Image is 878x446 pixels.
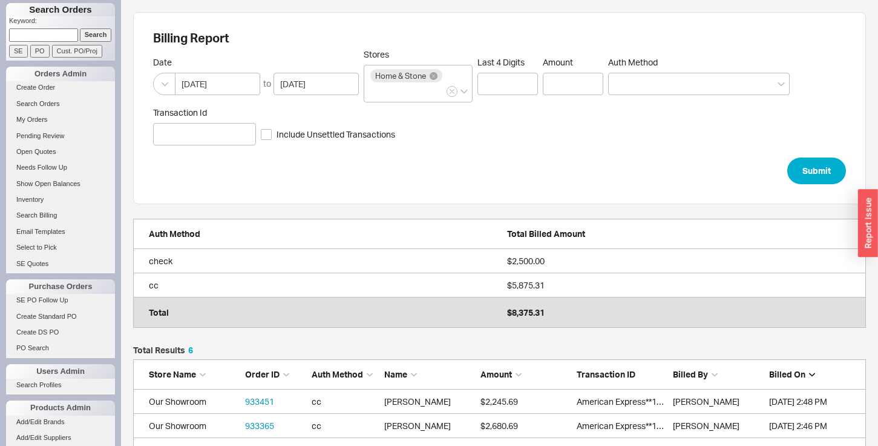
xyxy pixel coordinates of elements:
div: Name [384,368,474,381]
span: Billed By [673,369,708,379]
a: Search Billing [6,209,115,222]
div: Orders Admin [6,67,115,81]
span: Date [153,57,359,68]
input: Transaction Id [153,123,256,145]
span: $8,375.31 [507,307,545,318]
a: PO Search [6,342,115,354]
div: American Express**1004 [577,396,667,408]
span: Auth Method [312,369,363,379]
span: Amount [543,57,603,68]
input: SE [9,45,28,58]
div: Users Admin [6,364,115,379]
a: Open Quotes [6,145,115,158]
span: 6 [188,345,193,355]
button: Submit [787,158,846,184]
div: Our Showroom [149,396,239,408]
span: Auth Method [608,57,658,67]
span: Order ID [245,369,280,379]
div: cc [312,420,378,432]
div: Store Name [149,368,239,381]
span: Amount [480,369,512,379]
a: Create Standard PO [6,310,115,323]
span: Billed On [769,369,805,379]
div: Amar Prashad [673,420,763,432]
span: Name [384,369,407,379]
span: $2,680.69 [480,421,518,431]
div: Raquel Accardo [384,396,474,408]
a: 933365 [245,421,274,431]
input: Amount [543,73,603,95]
a: Needs Follow Up [6,161,115,174]
span: Home & Stone [375,72,426,80]
span: Total Billed Amount [507,228,585,239]
div: Products Admin [6,401,115,415]
input: PO [30,45,50,58]
span: $2,500.00 [507,256,545,266]
span: Pending Review [16,132,65,139]
div: Order ID [245,368,306,381]
a: SE Quotes [6,258,115,270]
p: Keyword: [9,16,115,28]
a: Search Profiles [6,379,115,391]
span: Stores [364,49,389,59]
a: 933451 [245,396,274,407]
div: Purchase Orders [6,279,115,294]
input: Stores [370,84,379,98]
a: Inventory [6,193,115,206]
div: cc [312,396,378,408]
input: Last 4 Digits [477,73,538,95]
div: Our Showroom [149,420,239,432]
input: Search [80,28,112,41]
div: check [149,255,501,267]
span: Last 4 Digits [477,57,538,68]
span: Submit [802,164,831,178]
div: American Express**1004 [577,420,667,432]
div: 8/19/25 2:46 PM [769,420,859,432]
a: Create DS PO [6,326,115,339]
a: Search Orders [6,98,115,110]
a: SE PO Follow Up [6,294,115,307]
span: Auth Method [149,228,200,239]
a: Select to Pick [6,241,115,254]
h5: Total Results [133,346,193,354]
input: Include Unsettled Transactions [261,129,272,140]
div: Billed By [673,368,763,381]
a: Email Templates [6,225,115,238]
div: 8/19/25 2:48 PM [769,396,859,408]
div: Total [149,307,501,319]
a: Add/Edit Suppliers [6,431,115,444]
div: Billed On [769,368,859,381]
div: cc [149,279,501,291]
div: Amount [480,368,571,381]
span: Transaction Id [153,107,256,118]
h2: Billing Report [153,32,846,44]
input: Cust. PO/Proj [52,45,102,58]
a: Create Order [6,81,115,94]
div: Raquel Accardo [384,420,474,432]
div: grid [133,249,866,322]
div: Auth Method [312,368,378,381]
a: My Orders [6,113,115,126]
span: Include Unsettled Transactions [277,128,395,141]
h1: Search Orders [6,3,115,16]
div: to [263,78,271,90]
button: Stores [447,86,457,97]
span: Store Name [149,369,196,379]
span: $5,875.31 [507,280,545,290]
span: $2,245.69 [480,396,518,407]
span: Needs Follow Up [16,164,67,171]
a: Show Open Balances [6,178,115,190]
div: Amar Prashad [673,396,763,408]
span: Transaction ID [577,369,635,379]
input: Auth Method [615,77,623,91]
a: Add/Edit Brands [6,416,115,428]
a: Pending Review [6,130,115,142]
